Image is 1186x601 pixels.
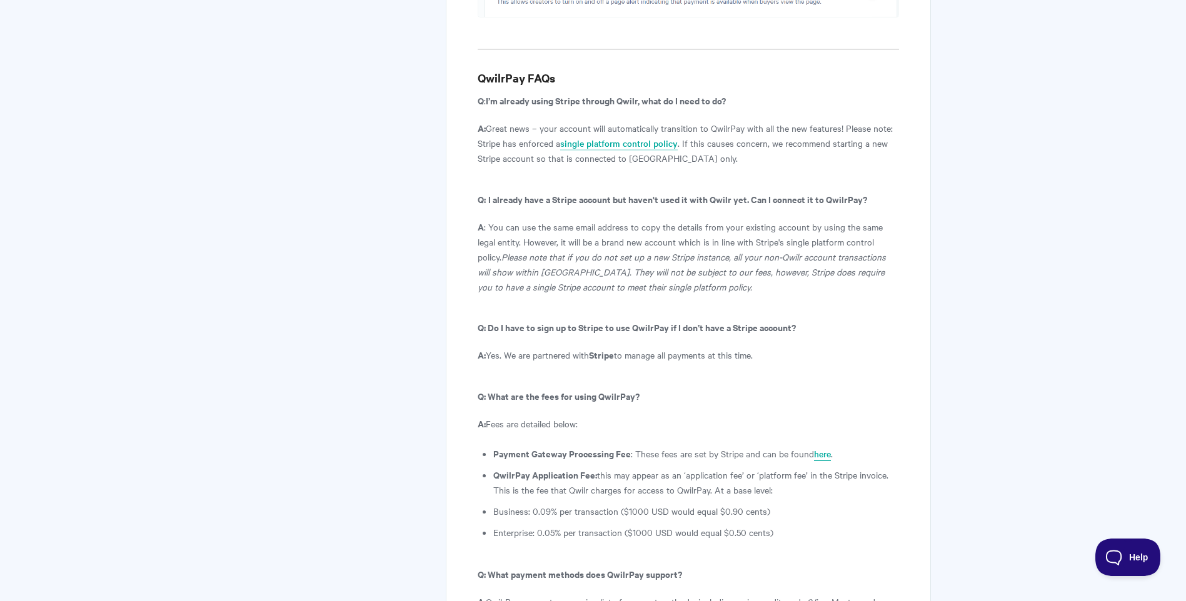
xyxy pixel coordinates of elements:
strong: QwilrPay Application Fee: [493,468,597,481]
p: : You can use the same email address to copy the details from your existing account by using the ... [478,219,898,294]
b: Q: What payment methods does QwilrPay support? [478,567,682,580]
i: Please note that if you do not set up a new Stripe instance, all your non-Qwilr account transacti... [478,251,886,293]
b: Stripe [589,348,614,361]
iframe: Toggle Customer Support [1095,539,1161,576]
b: Payment Gateway Processing Fee [493,447,631,460]
b: A: [478,348,486,361]
li: : These fees are set by Stripe and can be found . [493,446,898,461]
p: Yes. We are partnered with to manage all payments at this time. [478,347,898,362]
h3: QwilrPay FAQs [478,69,898,87]
li: Business: 0.09% per transaction ($1000 USD would equal $0.90 cents) [493,504,898,519]
b: I already have a Stripe account but haven't used it with Qwilr yet. Can I connect it to QwilrPay? [488,192,867,206]
p: : [478,93,898,108]
li: Enterprise: 0.05% per transaction ($1000 USD would equal $0.50 cents) [493,525,898,540]
li: this may appear as an ‘application fee’ or ‘platform fee’ in the Stripe invoice. This is the fee ... [493,467,898,497]
b: Q: Do I have to sign up to Stripe to use QwilrPay if I don’t have a Stripe account? [478,320,796,334]
b: A [478,220,484,233]
b: Q: [478,192,486,206]
b: A: [478,417,486,430]
b: Q [478,94,484,107]
b: I’m already using Stripe through Qwilr, what do I need to do? [486,94,726,107]
a: here [814,447,831,461]
p: Great news – your account will automatically transition to QwilrPay with all the new features! Pl... [478,121,898,166]
a: single platform control policy [560,137,678,151]
p: Fees are detailed below: [478,416,898,431]
b: A: [478,121,486,134]
b: Q: What are the fees for using QwilrPay? [478,389,640,402]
